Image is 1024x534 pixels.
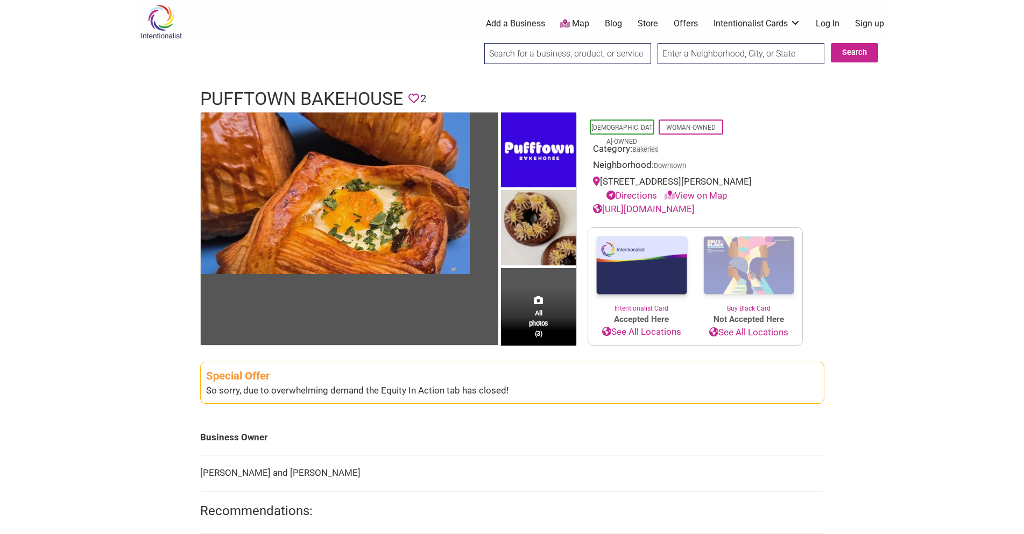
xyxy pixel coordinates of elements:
[714,18,801,30] a: Intentionalist Cards
[501,113,576,191] img: Pufftown Bakehouse - Logo
[831,43,878,62] button: Search
[674,18,698,30] a: Offers
[588,228,695,313] a: Intentionalist Card
[560,18,589,30] a: Map
[816,18,839,30] a: Log In
[591,124,653,145] a: [DEMOGRAPHIC_DATA]-Owned
[695,313,802,326] span: Not Accepted Here
[588,313,695,326] span: Accepted Here
[666,124,716,131] a: Woman-Owned
[695,326,802,340] a: See All Locations
[484,43,651,64] input: Search for a business, product, or service
[658,43,824,64] input: Enter a Neighborhood, City, or State
[593,158,797,175] div: Neighborhood:
[665,190,728,201] a: View on Map
[200,455,824,491] td: [PERSON_NAME] and [PERSON_NAME]
[201,113,470,274] img: Pufftown Bakehouse - Croissants
[593,203,695,214] a: [URL][DOMAIN_NAME]
[588,325,695,339] a: See All Locations
[501,190,576,268] img: Pufftown Bakehouse - Sweet Croissants
[606,190,657,201] a: Directions
[593,175,797,202] div: [STREET_ADDRESS][PERSON_NAME]
[136,4,187,39] img: Intentionalist
[588,228,695,304] img: Intentionalist Card
[605,18,622,30] a: Blog
[632,145,659,153] a: Bakeries
[200,86,403,112] h1: Pufftown Bakehouse
[200,502,824,521] h2: Recommendations:
[206,384,818,398] div: So sorry, due to overwhelming demand the Equity In Action tab has closed!
[206,368,818,384] div: Special Offer
[695,228,802,314] a: Buy Black Card
[529,308,548,339] span: All photos (3)
[420,90,426,107] span: 2
[486,18,545,30] a: Add a Business
[638,18,658,30] a: Store
[654,163,686,170] span: Downtown
[855,18,884,30] a: Sign up
[695,228,802,304] img: Buy Black Card
[200,420,824,455] td: Business Owner
[593,142,797,159] div: Category:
